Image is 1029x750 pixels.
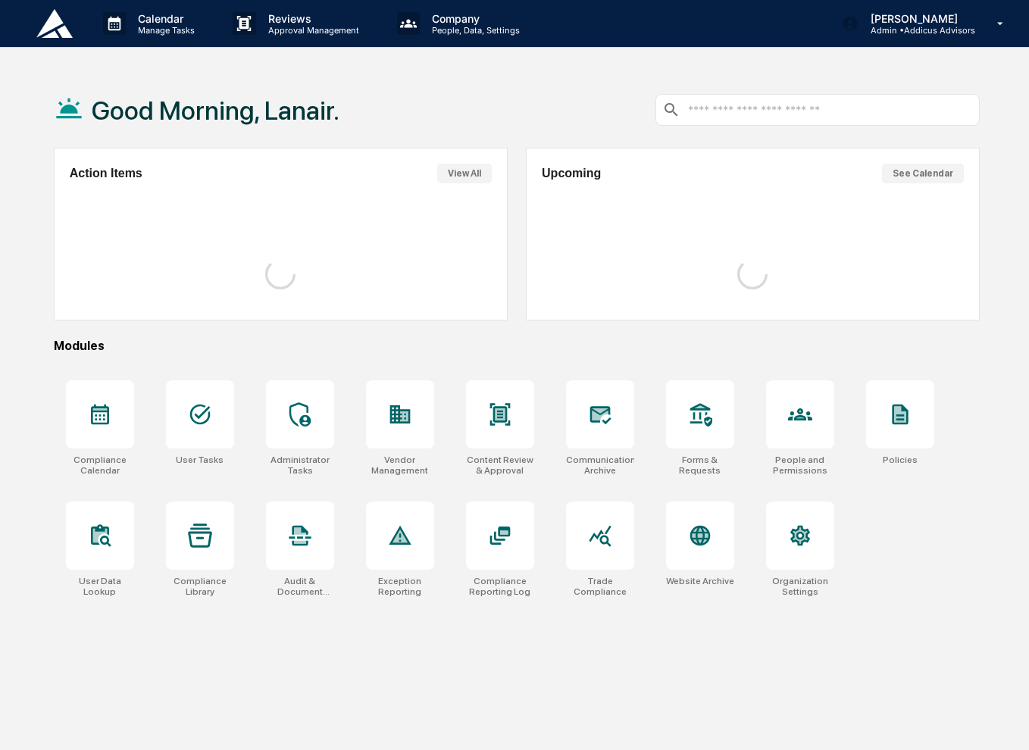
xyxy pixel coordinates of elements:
div: Exception Reporting [366,576,434,597]
h2: Upcoming [542,167,601,180]
p: People, Data, Settings [420,25,527,36]
div: User Tasks [176,455,224,465]
div: Administrator Tasks [266,455,334,476]
div: Forms & Requests [666,455,734,476]
h2: Action Items [70,167,142,180]
p: Manage Tasks [126,25,202,36]
div: People and Permissions [766,455,834,476]
div: Organization Settings [766,576,834,597]
div: Communications Archive [566,455,634,476]
button: View All [437,164,492,183]
div: Modules [54,339,980,353]
p: Company [420,12,527,25]
div: Trade Compliance [566,576,634,597]
img: logo [36,9,73,38]
p: Approval Management [256,25,367,36]
button: See Calendar [882,164,964,183]
div: Website Archive [666,576,734,586]
div: User Data Lookup [66,576,134,597]
div: Audit & Document Logs [266,576,334,597]
div: Compliance Calendar [66,455,134,476]
div: Compliance Library [166,576,234,597]
p: Calendar [126,12,202,25]
div: Compliance Reporting Log [466,576,534,597]
div: Content Review & Approval [466,455,534,476]
p: [PERSON_NAME] [859,12,975,25]
div: Policies [883,455,918,465]
p: Reviews [256,12,367,25]
h1: Good Morning, Lanair. [92,95,339,126]
div: Vendor Management [366,455,434,476]
p: Admin • Addicus Advisors [859,25,975,36]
